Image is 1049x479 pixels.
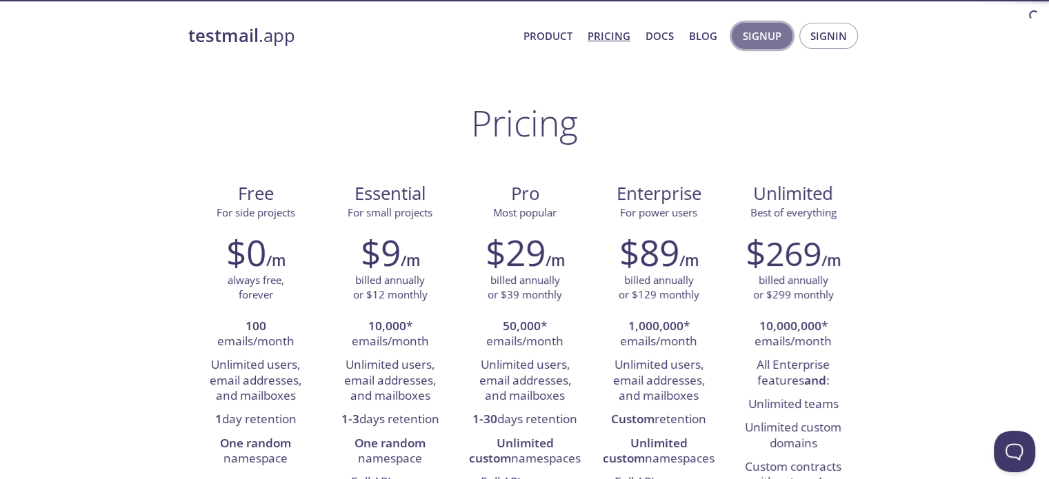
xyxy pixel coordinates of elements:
strong: 1-30 [472,411,497,427]
strong: 10,000,000 [759,318,821,334]
strong: 100 [245,318,266,334]
strong: One random [220,435,291,451]
a: Docs [646,27,674,45]
p: billed annually or $39 monthly [488,273,562,303]
strong: Custom [612,411,655,427]
h2: $29 [485,232,545,273]
li: namespaces [602,432,716,471]
a: Product [523,27,572,45]
span: Most popular [493,205,557,219]
a: Pricing [588,27,630,45]
button: Signin [799,23,858,49]
h6: /m [545,249,564,272]
li: Unlimited users, email addresses, and mailboxes [468,354,581,408]
span: Enterprise [603,182,715,205]
strong: and [804,372,826,388]
li: namespaces [468,432,581,471]
li: * emails/month [333,315,447,354]
h6: /m [822,249,841,272]
strong: One random [354,435,426,451]
p: billed annually or $299 monthly [753,273,834,303]
li: Unlimited custom domains [737,416,850,456]
li: * emails/month [737,315,850,354]
strong: 10,000 [368,318,406,334]
li: namespace [333,432,447,471]
h2: $0 [226,232,266,273]
p: billed annually or $129 monthly [619,273,699,303]
li: * emails/month [468,315,581,354]
strong: testmail [188,23,259,48]
h6: /m [679,249,699,272]
h2: $9 [360,232,400,273]
h6: /m [266,249,285,272]
strong: 1,000,000 [628,318,683,334]
span: For small projects [348,205,432,219]
strong: 1-3 [341,411,359,427]
h1: Pricing [471,102,578,143]
li: Unlimited users, email addresses, and mailboxes [602,354,716,408]
strong: Unlimited custom [469,435,554,466]
li: days retention [468,408,581,431]
span: Best of everything [750,205,837,219]
li: Unlimited teams [737,393,850,416]
h6: /m [400,249,419,272]
span: For power users [621,205,698,219]
span: For side projects [216,205,294,219]
li: * emails/month [602,315,716,354]
a: testmail.app [188,24,512,48]
strong: 50,000 [503,318,541,334]
li: Unlimited users, email addresses, and mailboxes [199,354,312,408]
a: Blog [689,27,717,45]
strong: Unlimited custom [603,435,688,466]
li: Unlimited users, email addresses, and mailboxes [333,354,447,408]
span: Signin [810,27,847,45]
li: days retention [333,408,447,431]
li: All Enterprise features : [737,354,850,393]
h2: $89 [619,232,679,273]
li: retention [602,408,716,431]
iframe: Help Scout Beacon - Open [994,431,1035,472]
span: Essential [334,182,446,205]
strong: 1 [214,411,221,427]
p: billed annually or $12 monthly [352,273,427,303]
li: emails/month [199,315,312,354]
span: Unlimited [754,181,834,205]
p: always free, forever [227,273,283,303]
li: namespace [199,432,312,471]
h2: $ [746,232,822,273]
span: Pro [468,182,581,205]
span: 269 [766,231,822,276]
span: Free [199,182,312,205]
span: Signup [743,27,781,45]
li: day retention [199,408,312,431]
button: Signup [732,23,792,49]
